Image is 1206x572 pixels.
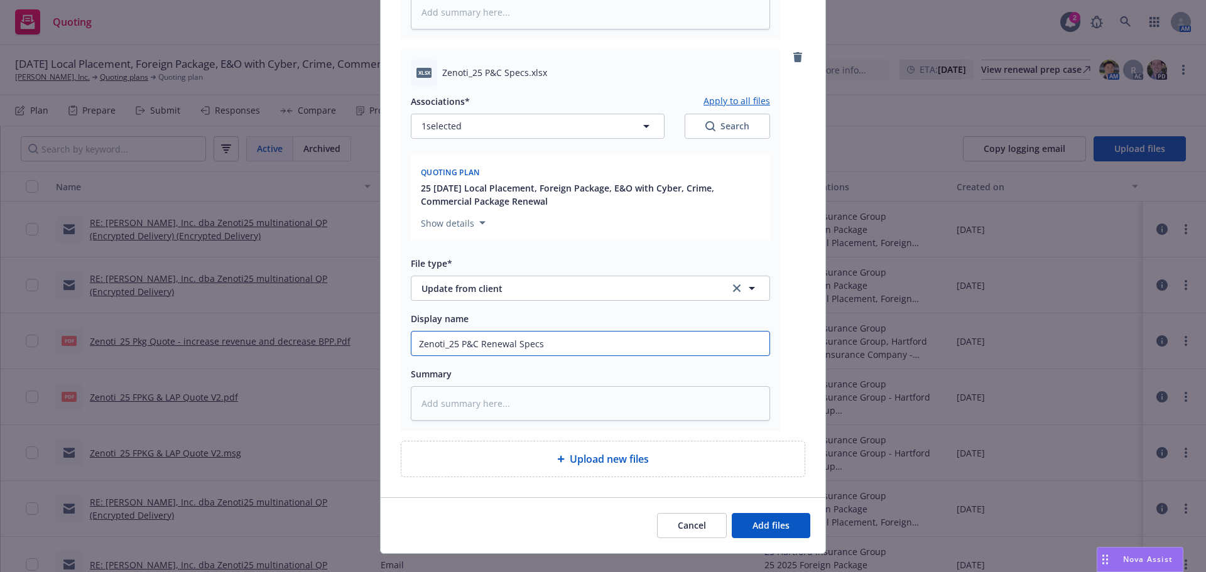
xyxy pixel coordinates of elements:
[411,95,470,107] span: Associations*
[411,276,770,301] button: Update from clientclear selection
[421,282,712,295] span: Update from client
[411,257,452,269] span: File type*
[705,121,715,131] svg: Search
[752,519,790,531] span: Add files
[1097,547,1183,572] button: Nova Assist
[416,68,432,77] span: xlsx
[411,114,665,139] button: 1selected
[685,114,770,139] button: SearchSearch
[790,50,805,65] a: remove
[421,167,480,178] span: Quoting plan
[729,281,744,296] a: clear selection
[416,215,491,230] button: Show details
[411,368,452,380] span: Summary
[703,94,770,109] button: Apply to all files
[411,313,469,325] span: Display name
[442,66,547,79] span: Zenoti_25 P&C Specs.xlsx
[657,513,727,538] button: Cancel
[421,181,763,208] button: 25 [DATE] Local Placement, Foreign Package, E&O with Cyber, Crime, Commercial Package Renewal
[401,441,805,477] div: Upload new files
[1097,548,1113,571] div: Drag to move
[1123,554,1173,564] span: Nova Assist
[705,120,749,132] div: Search
[732,513,810,538] button: Add files
[421,119,462,132] span: 1 selected
[570,451,649,467] span: Upload new files
[411,332,769,355] input: Add display name here...
[678,519,706,531] span: Cancel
